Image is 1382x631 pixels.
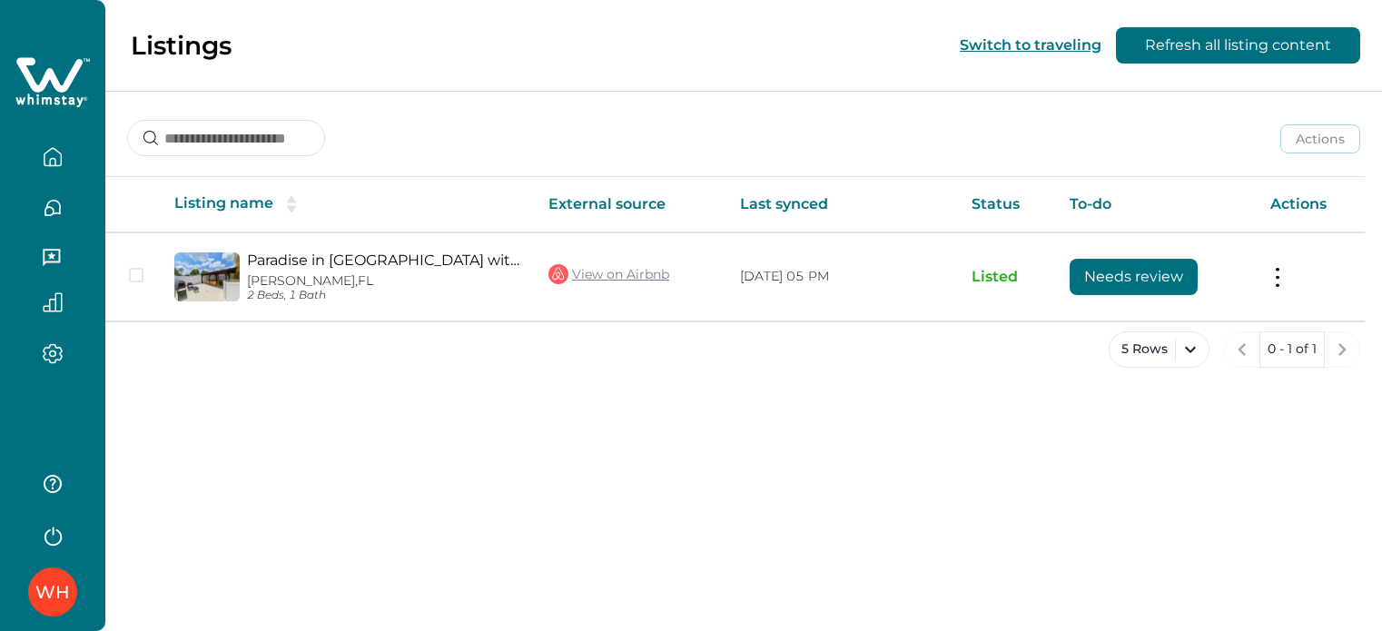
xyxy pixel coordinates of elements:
[1116,27,1360,64] button: Refresh all listing content
[740,268,943,286] p: [DATE] 05 PM
[1268,340,1317,359] p: 0 - 1 of 1
[160,177,534,232] th: Listing name
[1324,331,1360,368] button: next page
[960,36,1101,54] button: Switch to traveling
[247,251,519,269] a: Paradise in [GEOGRAPHIC_DATA] with luxurious 6 person spa
[1224,331,1260,368] button: previous page
[1280,124,1360,153] button: Actions
[131,30,232,61] p: Listings
[534,177,726,232] th: External source
[726,177,957,232] th: Last synced
[35,570,70,614] div: Whimstay Host
[247,273,519,289] p: [PERSON_NAME], FL
[1055,177,1256,232] th: To-do
[1256,177,1365,232] th: Actions
[1109,331,1209,368] button: 5 Rows
[174,252,240,301] img: propertyImage_Paradise in Brandon with luxurious 6 person spa
[972,268,1041,286] p: Listed
[1259,331,1325,368] button: 0 - 1 of 1
[1070,259,1198,295] button: Needs review
[548,262,669,286] a: View on Airbnb
[957,177,1055,232] th: Status
[273,195,310,213] button: sorting
[247,289,519,302] p: 2 Beds, 1 Bath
